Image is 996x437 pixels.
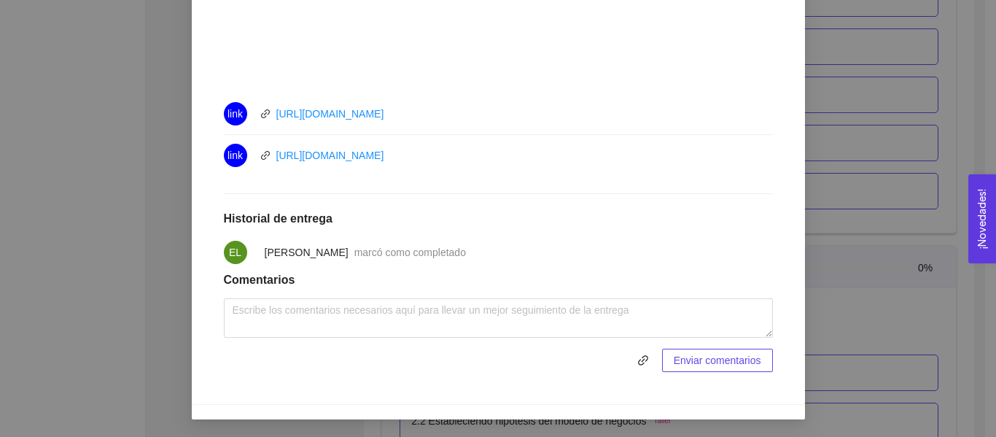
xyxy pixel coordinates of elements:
[503,66,515,69] button: 2
[632,355,654,366] span: link
[276,150,384,161] a: [URL][DOMAIN_NAME]
[227,144,243,167] span: link
[481,66,499,69] button: 1
[260,109,271,119] span: link
[276,108,384,120] a: [URL][DOMAIN_NAME]
[631,349,655,372] button: link
[674,352,761,368] span: Enviar comentarios
[229,241,241,264] span: EL
[968,174,996,263] button: Open Feedback Widget
[265,247,349,258] span: [PERSON_NAME]
[631,355,655,366] span: link
[227,102,243,125] span: link
[224,273,773,287] h1: Comentarios
[662,349,773,372] button: Enviar comentarios
[354,247,466,258] span: marcó como completado
[224,212,773,226] h1: Historial de entrega
[260,150,271,161] span: link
